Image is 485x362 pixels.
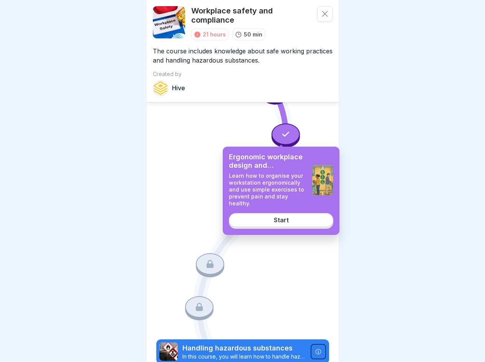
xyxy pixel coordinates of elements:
[182,343,306,353] p: Handling hazardous substances
[153,71,333,78] p: Created by
[229,172,306,207] p: Learn how to organise your workstation ergonomically and use simple exercises to prevent pain and...
[229,153,306,169] p: Ergonomic workplace design and prevention of muscle and joint complaints
[244,30,262,38] p: 50 min
[182,353,306,360] p: In this course, you will learn how to handle hazardous substances safely. You will find out what ...
[172,84,185,92] p: Hive
[203,30,226,38] div: 21 hours
[153,40,333,65] p: The course includes knowledge about safe working practices and handling hazardous substances.
[159,342,178,361] img: ro33qf0i8ndaw7nkfv0stvse.png
[229,213,333,227] a: Start
[191,6,311,25] p: Workplace safety and compliance
[274,217,289,223] div: Start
